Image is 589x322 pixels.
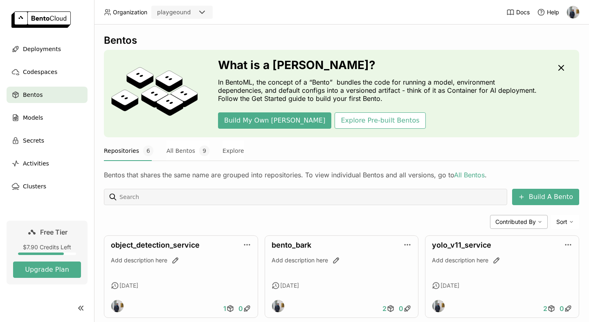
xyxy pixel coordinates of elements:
[104,141,153,161] button: Repositories
[432,300,445,312] img: Linggis Galih
[104,34,579,47] div: Bentos
[223,141,244,161] button: Explore
[218,58,541,72] h3: What is a [PERSON_NAME]?
[110,67,198,121] img: cover onboarding
[380,300,397,317] a: 2
[382,304,387,313] span: 2
[506,8,530,16] a: Docs
[166,141,209,161] button: All Bentos
[558,300,574,317] a: 0
[280,282,299,289] span: [DATE]
[23,181,46,191] span: Clusters
[221,300,236,317] a: 1
[335,112,425,129] button: Explore Pre-built Bentos
[7,132,88,149] a: Secrets
[238,304,243,313] span: 0
[23,159,49,168] span: Activities
[143,145,153,156] span: 6
[23,90,43,100] span: Bentos
[7,110,88,126] a: Models
[13,262,81,278] button: Upgrade Plan
[104,171,579,179] div: Bentos that shares the same name are grouped into repositories. To view individual Bentos and all...
[7,87,88,103] a: Bentos
[556,218,567,226] span: Sort
[567,6,579,18] img: Linggis Galih
[441,282,459,289] span: [DATE]
[454,171,485,179] a: All Bentos
[111,256,251,264] div: Add description here
[11,11,71,28] img: logo
[23,44,61,54] span: Deployments
[490,215,548,229] div: Contributed By
[7,178,88,195] a: Clusters
[218,112,331,129] button: Build My Own [PERSON_NAME]
[399,304,403,313] span: 0
[13,244,81,251] div: $7.90 Credits Left
[512,189,579,205] button: Build A Bento
[272,300,284,312] img: Linggis Galih
[432,256,572,264] div: Add description here
[40,228,67,236] span: Free Tier
[111,300,124,312] img: Linggis Galih
[7,64,88,80] a: Codespaces
[218,78,541,103] p: In BentoML, the concept of a “Bento” bundles the code for running a model, environment dependenci...
[432,241,491,249] a: yolo_v11_service
[272,241,311,249] a: bento_bark
[541,300,558,317] a: 2
[23,67,57,77] span: Codespaces
[236,300,253,317] a: 0
[543,304,547,313] span: 2
[551,215,579,229] div: Sort
[191,9,192,17] input: Selected playgeound.
[560,304,564,313] span: 0
[199,145,209,156] span: 9
[7,221,88,284] a: Free Tier$7.90 Credits LeftUpgrade Plan
[223,304,226,313] span: 1
[23,136,44,145] span: Secrets
[23,113,43,123] span: Models
[7,155,88,172] a: Activities
[495,218,536,226] span: Contributed By
[397,300,414,317] a: 0
[272,256,412,264] div: Add description here
[516,9,530,16] span: Docs
[111,241,200,249] a: object_detection_service
[119,190,504,203] input: Search
[119,282,138,289] span: [DATE]
[547,9,559,16] span: Help
[157,8,191,16] div: playgeound
[537,8,559,16] div: Help
[7,41,88,57] a: Deployments
[113,9,147,16] span: Organization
